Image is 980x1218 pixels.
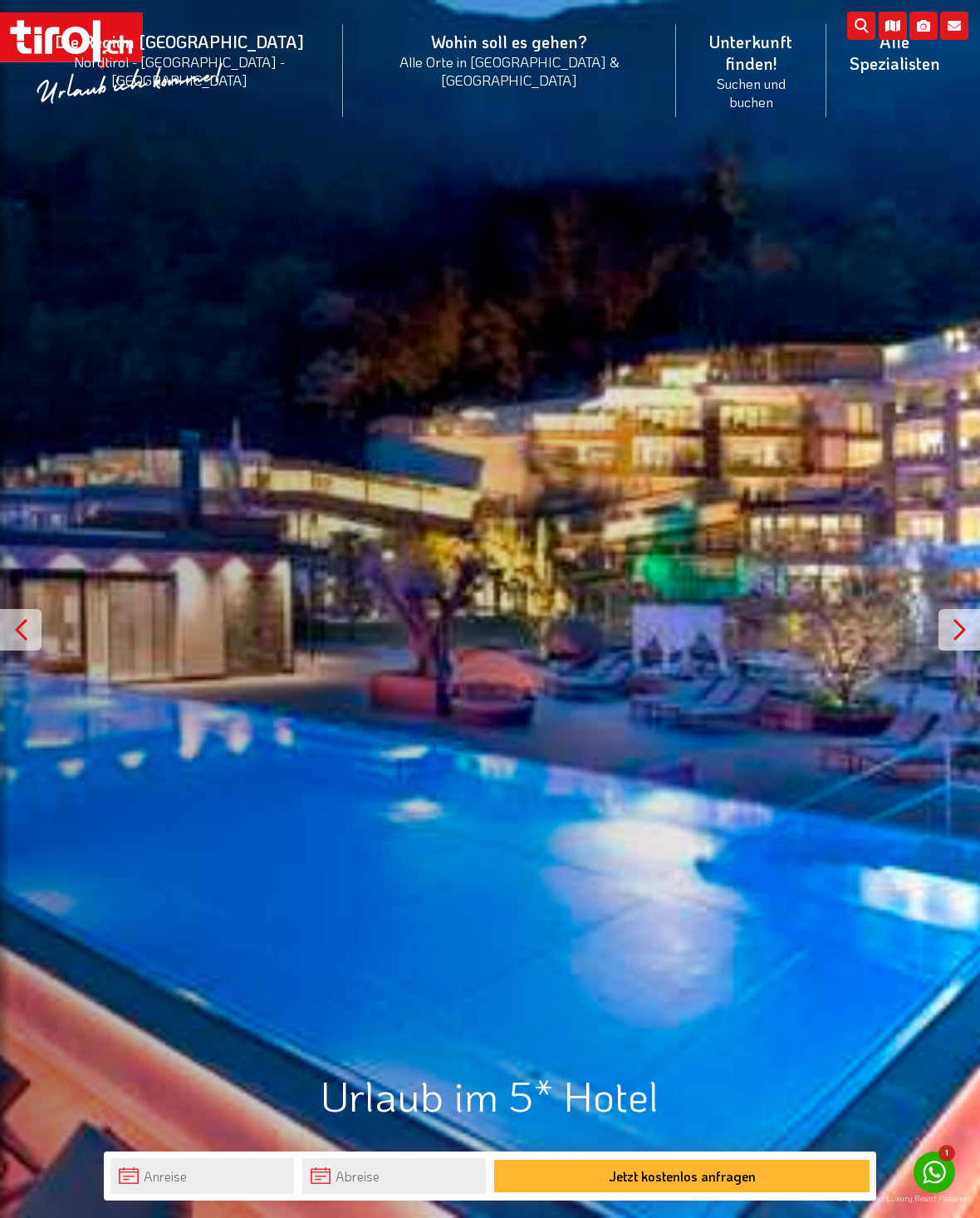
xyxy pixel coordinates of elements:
[938,1145,955,1162] span: 1
[37,52,323,89] small: Nordtirol - [GEOGRAPHIC_DATA] - [GEOGRAPHIC_DATA]
[343,12,677,107] a: Wohin soll es gehen?Alle Orte in [GEOGRAPHIC_DATA] & [GEOGRAPHIC_DATA]
[676,12,826,129] a: Unterkunft finden!Suchen und buchen
[302,1158,486,1194] input: Abreise
[363,52,657,89] small: Alle Orte in [GEOGRAPHIC_DATA] & [GEOGRAPHIC_DATA]
[909,12,938,40] i: Fotogalerie
[879,12,907,40] i: Karte öffnen
[104,1073,876,1118] h1: Urlaub im 5* Hotel
[940,12,968,40] i: Kontakt
[696,74,806,111] small: Suchen und buchen
[914,1152,955,1193] a: 1
[17,12,343,107] a: Die Region [GEOGRAPHIC_DATA]Nordtirol - [GEOGRAPHIC_DATA] - [GEOGRAPHIC_DATA]
[110,1158,294,1194] input: Anreise
[826,12,963,92] a: Alle Spezialisten
[494,1160,870,1192] button: Jetzt kostenlos anfragen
